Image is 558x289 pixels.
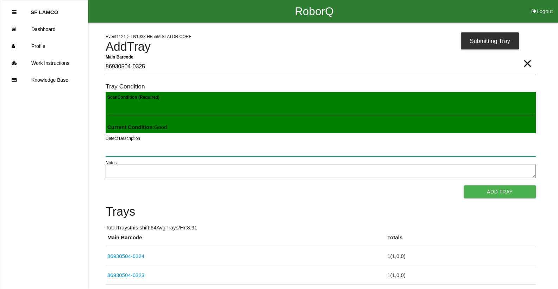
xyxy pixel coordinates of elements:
[106,205,536,219] h4: Trays
[385,247,535,266] td: 1 ( 1 , 0 , 0 )
[31,4,58,15] p: SF LAMCO
[106,135,140,142] label: Defect Description
[523,49,532,63] span: Clear Input
[464,185,536,198] button: Add Tray
[385,266,535,285] td: 1 ( 1 , 0 , 0 )
[107,95,159,100] b: Scan Condition (Required)
[12,4,17,21] div: Close
[107,124,167,130] span: : Good
[0,72,88,88] a: Knowledge Base
[0,55,88,72] a: Work Instructions
[106,34,192,39] span: Event 1121 > TN1933 HF55M STATOR CORE
[107,253,144,259] a: 86930504-0324
[107,272,144,278] a: 86930504-0323
[106,40,536,54] h4: Add Tray
[461,32,519,49] div: Submitting Tray
[106,54,133,59] b: Main Barcode
[106,160,117,166] label: Notes
[106,224,536,232] p: Total Trays this shift: 64 Avg Trays /Hr: 8.91
[106,234,385,247] th: Main Barcode
[385,234,535,247] th: Totals
[0,21,88,38] a: Dashboard
[107,124,152,130] b: Current Condition
[106,83,536,90] h6: Tray Condition
[106,59,536,75] input: Required
[0,38,88,55] a: Profile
